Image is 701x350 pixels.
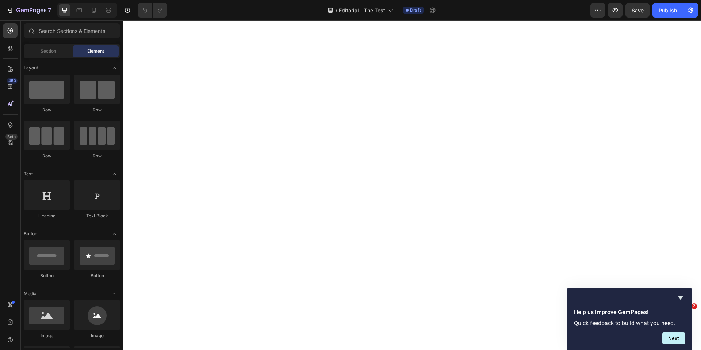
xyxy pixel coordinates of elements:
div: Publish [659,7,677,14]
iframe: Design area [123,20,701,350]
button: Publish [652,3,683,18]
span: Section [41,48,56,54]
div: Help us improve GemPages! [574,293,685,344]
p: Quick feedback to build what you need. [574,320,685,327]
div: Row [24,107,70,113]
span: Button [24,231,37,237]
span: Toggle open [108,288,120,300]
span: Text [24,171,33,177]
div: Row [74,153,120,159]
span: Draft [410,7,421,14]
div: Undo/Redo [138,3,167,18]
div: Image [74,332,120,339]
span: Media [24,290,37,297]
div: Button [24,273,70,279]
button: 7 [3,3,54,18]
div: Row [74,107,120,113]
div: Text Block [74,213,120,219]
p: 7 [48,6,51,15]
span: 2 [691,303,697,309]
span: Toggle open [108,168,120,180]
span: Layout [24,65,38,71]
button: Save [625,3,650,18]
span: Element [87,48,104,54]
span: Toggle open [108,62,120,74]
div: Button [74,273,120,279]
span: Toggle open [108,228,120,240]
div: Image [24,332,70,339]
span: / [336,7,337,14]
div: 450 [7,78,18,84]
span: Editorial - The Test [339,7,385,14]
button: Next question [662,332,685,344]
span: Save [632,7,644,14]
button: Hide survey [676,293,685,302]
div: Row [24,153,70,159]
input: Search Sections & Elements [24,23,120,38]
div: Heading [24,213,70,219]
h2: Help us improve GemPages! [574,308,685,317]
div: Beta [5,134,18,140]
